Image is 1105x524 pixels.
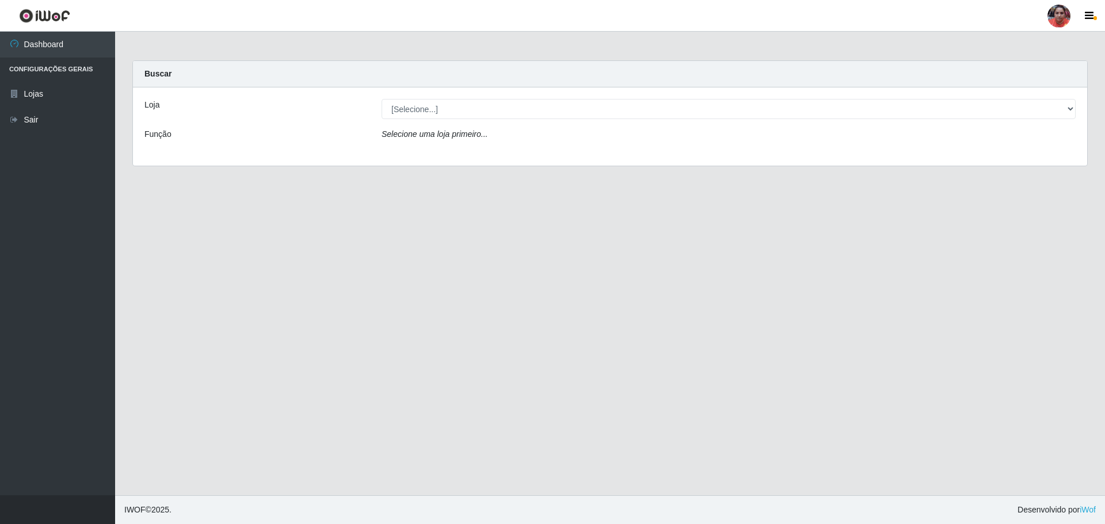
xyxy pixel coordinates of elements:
[19,9,70,23] img: CoreUI Logo
[144,128,172,140] label: Função
[144,69,172,78] strong: Buscar
[382,129,487,139] i: Selecione uma loja primeiro...
[124,504,172,516] span: © 2025 .
[124,505,146,514] span: IWOF
[1018,504,1096,516] span: Desenvolvido por
[144,99,159,111] label: Loja
[1080,505,1096,514] a: iWof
